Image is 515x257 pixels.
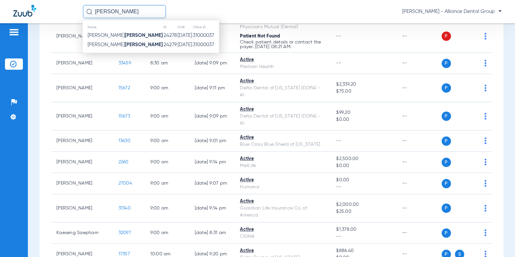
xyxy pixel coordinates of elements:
strong: [PERSON_NAME] [125,33,163,38]
span: 27004 [118,181,132,186]
td: 31000037 [192,40,219,49]
th: DOB [177,24,192,31]
span: 15673 [118,114,130,119]
span: $99.20 [336,109,391,116]
td: [PERSON_NAME] [51,173,113,194]
div: Delta Dental of [US_STATE] (DDPA) - AI [240,113,326,127]
span: [PERSON_NAME] - Alliance Dental Group [402,8,502,15]
img: group-dot-blue.svg [484,60,486,66]
span: $0.00 [336,116,391,123]
th: Name [83,24,163,31]
td: [PERSON_NAME] [51,102,113,130]
span: P [442,112,451,121]
img: group-dot-blue.svg [484,137,486,144]
td: -- [397,130,442,152]
td: 24279 [163,40,177,49]
input: Search for patients [83,5,166,18]
td: [DATE] [177,31,192,40]
div: Active [240,134,326,141]
span: P [442,136,451,146]
td: -- [397,222,442,244]
div: CIGNA [240,233,326,240]
td: 31000037 [192,31,219,40]
span: $0.00 [336,162,391,169]
span: Patient Not Found [240,34,280,39]
div: Meritain Health [240,63,326,70]
span: [PERSON_NAME] [88,42,163,47]
span: -- [336,233,391,240]
td: -- [397,152,442,173]
td: [PERSON_NAME] [51,20,113,53]
div: Active [240,177,326,184]
div: Humana [240,184,326,191]
img: group-dot-blue.svg [484,113,486,120]
td: 9:00 AM [145,173,189,194]
span: 15672 [118,86,130,90]
td: [DATE] 9:09 PM [189,102,235,130]
div: Active [240,226,326,233]
td: [PERSON_NAME] [51,53,113,74]
td: 9:00 AM [145,222,189,244]
img: Zuub Logo [13,5,36,17]
div: Physicians Mutual (Dental) [240,24,326,31]
div: Delta Dental of [US_STATE] (DDPA) - AI [240,85,326,99]
img: group-dot-blue.svg [484,180,486,187]
td: [DATE] 9:01 PM [189,130,235,152]
img: group-dot-blue.svg [484,33,486,40]
div: Active [240,155,326,162]
span: $886.40 [336,247,391,254]
span: 2260 [118,160,129,164]
span: $2,000.00 [336,201,391,208]
td: [PERSON_NAME] [51,130,113,152]
td: 9:00 AM [145,152,189,173]
td: [PERSON_NAME] [51,74,113,102]
img: hamburger-icon [9,28,19,36]
div: Active [240,106,326,113]
td: -- [397,74,442,102]
td: 8:30 AM [145,53,189,74]
span: P [442,158,451,167]
span: $25.00 [336,208,391,215]
td: -- [397,20,442,53]
span: 32097 [118,230,131,235]
span: $75.00 [336,88,391,95]
div: Active [240,247,326,254]
span: P [442,83,451,93]
img: group-dot-blue.svg [484,159,486,165]
span: -- [336,138,341,143]
td: [DATE] 9:09 PM [189,53,235,74]
td: [PERSON_NAME] [51,194,113,222]
span: $1,378.00 [336,226,391,233]
span: P [442,179,451,188]
span: -- [336,34,341,39]
td: 9:00 AM [145,194,189,222]
img: group-dot-blue.svg [484,205,486,212]
span: 13630 [118,138,130,143]
td: Kaeseng Saepharn [51,222,113,244]
img: group-dot-blue.svg [484,85,486,91]
td: [PERSON_NAME] [51,152,113,173]
div: Active [240,198,326,205]
td: 9:00 AM [145,74,189,102]
td: [DATE] 9:14 PM [189,194,235,222]
td: -- [397,53,442,74]
div: Blue Cross Blue Shield of [US_STATE] [240,141,326,148]
td: 9:00 AM [145,102,189,130]
td: [DATE] [177,40,192,49]
span: $2,339.20 [336,81,391,88]
strong: [PERSON_NAME] [125,42,163,47]
th: Office ID [192,24,219,31]
th: ID [163,24,177,31]
td: [DATE] 9:07 PM [189,173,235,194]
td: -- [397,102,442,130]
div: Guardian Life Insurance Co. of America [240,205,326,219]
img: Search Icon [86,9,92,15]
td: [DATE] 9:11 PM [189,74,235,102]
span: P [442,204,451,213]
td: 24278 [163,31,177,40]
span: -- [336,61,341,65]
div: MetLife [240,162,326,169]
td: [DATE] 9:14 PM [189,152,235,173]
td: [DATE] 8:31 AM [189,222,235,244]
td: 9:00 AM [145,130,189,152]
